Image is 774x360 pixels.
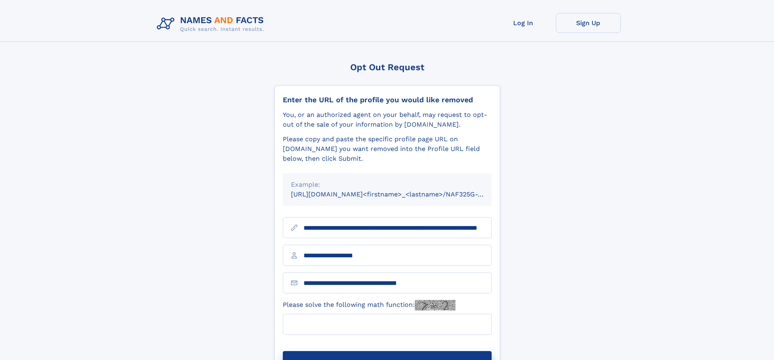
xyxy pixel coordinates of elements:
img: Logo Names and Facts [154,13,271,35]
div: Enter the URL of the profile you would like removed [283,95,492,104]
label: Please solve the following math function: [283,300,455,310]
a: Sign Up [556,13,621,33]
div: Opt Out Request [274,62,500,72]
div: You, or an authorized agent on your behalf, may request to opt-out of the sale of your informatio... [283,110,492,129]
small: [URL][DOMAIN_NAME]<firstname>_<lastname>/NAF325G-xxxxxxxx [291,190,507,198]
div: Please copy and paste the specific profile page URL on [DOMAIN_NAME] you want removed into the Pr... [283,134,492,164]
a: Log In [491,13,556,33]
div: Example: [291,180,483,190]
